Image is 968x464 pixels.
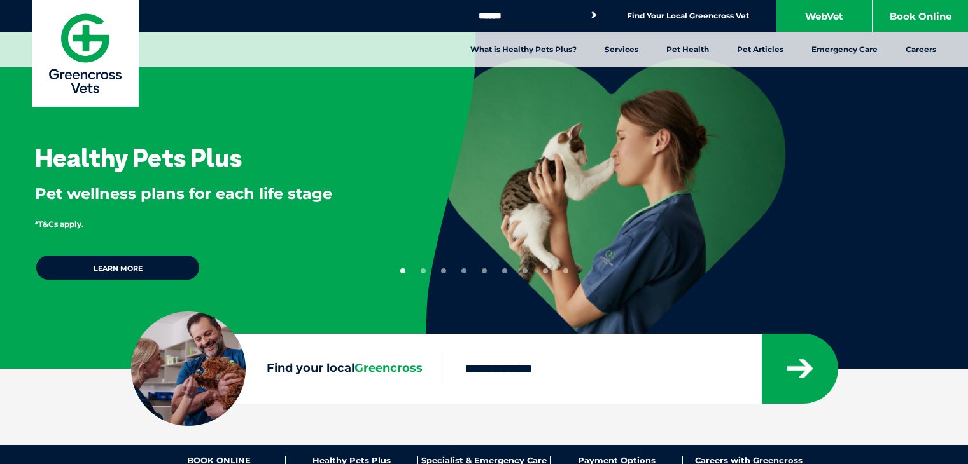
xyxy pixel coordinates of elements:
[441,268,446,273] button: 3 of 9
[652,32,723,67] a: Pet Health
[723,32,797,67] a: Pet Articles
[461,268,466,273] button: 4 of 9
[563,268,568,273] button: 9 of 9
[892,32,950,67] a: Careers
[35,145,242,170] h3: Healthy Pets Plus
[627,11,749,21] a: Find Your Local Greencross Vet
[400,268,405,273] button: 1 of 9
[591,32,652,67] a: Services
[543,268,548,273] button: 8 of 9
[421,268,426,273] button: 2 of 9
[354,361,423,375] span: Greencross
[502,268,507,273] button: 6 of 9
[456,32,591,67] a: What is Healthy Pets Plus?
[35,183,384,205] p: Pet wellness plans for each life stage
[587,9,600,22] button: Search
[131,359,442,378] label: Find your local
[482,268,487,273] button: 5 of 9
[35,254,200,281] a: Learn more
[797,32,892,67] a: Emergency Care
[523,268,528,273] button: 7 of 9
[35,219,83,229] span: *T&Cs apply.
